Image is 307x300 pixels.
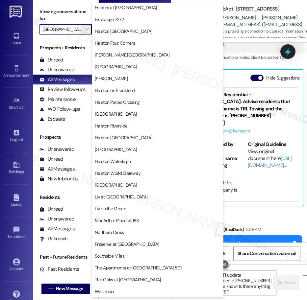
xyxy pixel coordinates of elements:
[95,52,169,58] span: [PERSON_NAME][GEOGRAPHIC_DATA]
[24,104,25,109] span: •
[39,86,86,93] div: Review follow-ups
[95,170,141,176] span: Halston World Gateway
[95,146,137,153] span: [GEOGRAPHIC_DATA]
[248,148,294,169] div: View original document here
[195,240,292,261] div: Thanks for letting us know about [PERSON_NAME]'s number. I'll inform the site team. Thank you!
[41,284,90,294] button: New Message
[23,136,24,141] span: •
[33,134,98,141] div: Prospects
[95,229,124,236] span: Northern Cross
[39,116,65,123] div: Escalate
[33,44,98,51] div: Prospects + Residents
[39,156,63,163] div: Unread
[95,87,135,94] span: Halston on Frankford
[233,246,300,261] button: Share Conversation via email
[3,30,30,48] a: Inbox
[266,75,299,81] label: Hide Suggestions
[95,99,140,105] span: Halston Paces Crossing
[85,27,88,32] i: 
[95,241,159,247] span: Preserve at [GEOGRAPHIC_DATA]
[3,95,30,113] a: Site Visit •
[244,226,261,233] div: 5:06 AM
[95,276,161,283] span: The Oaks at [GEOGRAPHIC_DATA]
[95,288,115,295] span: Westmoor
[39,7,92,24] label: Viewing conversations for
[273,275,299,290] button: Send
[262,7,302,35] div: [PERSON_NAME]. ([EMAIL_ADDRESS][DOMAIN_NAME])
[33,254,98,261] div: Past + Future Residents
[25,233,26,238] span: •
[277,280,282,286] i: 
[39,206,63,213] div: Unread
[190,226,302,235] div: [PERSON_NAME] (ResiDesk)
[175,6,279,12] b: [GEOGRAPHIC_DATA]: Apt. [STREET_ADDRESS]
[220,7,260,35] div: [PERSON_NAME]. ([EMAIL_ADDRESS][DOMAIN_NAME])
[39,225,75,232] div: All Messages
[175,28,307,49] span: : The resident is providing a correction to contact information in response to a move-in satisfac...
[39,76,75,83] div: All Messages
[39,96,76,103] div: Maintenance
[33,194,98,201] div: Residents
[95,217,139,224] span: MacArthur Place at 183
[39,235,67,242] div: Unknown
[39,146,74,153] div: Unanswered
[95,16,124,23] span: Exchange 7272
[48,286,53,291] i: 
[192,120,294,127] div: Created [DATE]
[39,66,74,73] div: Unanswered
[39,276,84,283] div: Future Residents
[42,24,81,35] input: All communities
[248,155,292,169] a: [URL][DOMAIN_NAME]…
[39,166,75,173] div: All Messages
[3,127,30,145] a: Insights •
[95,158,131,165] span: Halston Waterleigh
[39,106,80,113] div: WO Follow-ups
[192,128,294,135] div: Portfolio level guideline ( 71 % match)
[39,216,74,222] div: Unanswered
[181,53,304,69] div: Tagged as:
[95,28,152,35] span: Halston [GEOGRAPHIC_DATA]
[3,224,30,242] a: Templates •
[95,40,135,46] span: Halston Four Corners
[3,192,30,210] a: Leads
[236,55,261,60] span: Emailed client ,
[95,4,157,11] span: Estates at [GEOGRAPHIC_DATA]
[3,256,30,274] a: Account
[39,266,79,273] div: Past Residents
[39,57,63,63] div: Unread
[29,72,30,77] span: •
[39,175,78,182] div: New Inbounds
[238,250,296,257] span: Share Conversation via email
[95,205,126,212] span: Liv on the Green
[10,6,23,18] img: ResiDesk Logo
[95,123,127,129] span: Halston Riverside
[95,182,137,188] span: [GEOGRAPHIC_DATA]
[95,265,182,271] span: The Apartments at [GEOGRAPHIC_DATA] 501
[248,141,287,148] b: Original Guideline
[192,91,294,120] div: Birchstone Residential - [GEOGRAPHIC_DATA]: Advise residents that the company name is TRL Towing ...
[175,270,276,295] textarea: Thanks, {{first_name}}! I'll update [PERSON_NAME]'s number to [PHONE_NUMBER]. Appreciate you lett...
[285,279,295,286] span: Send
[95,75,128,82] span: [PERSON_NAME]
[3,159,30,177] a: Buildings
[95,63,137,70] span: [GEOGRAPHIC_DATA]
[95,111,137,117] span: [GEOGRAPHIC_DATA]
[56,285,83,292] span: New Message
[180,250,225,257] span: Get Conversation Link
[95,134,152,141] span: Halston [GEOGRAPHIC_DATA]
[95,194,147,200] span: Liv at [GEOGRAPHIC_DATA]
[95,253,124,259] span: Southside Villas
